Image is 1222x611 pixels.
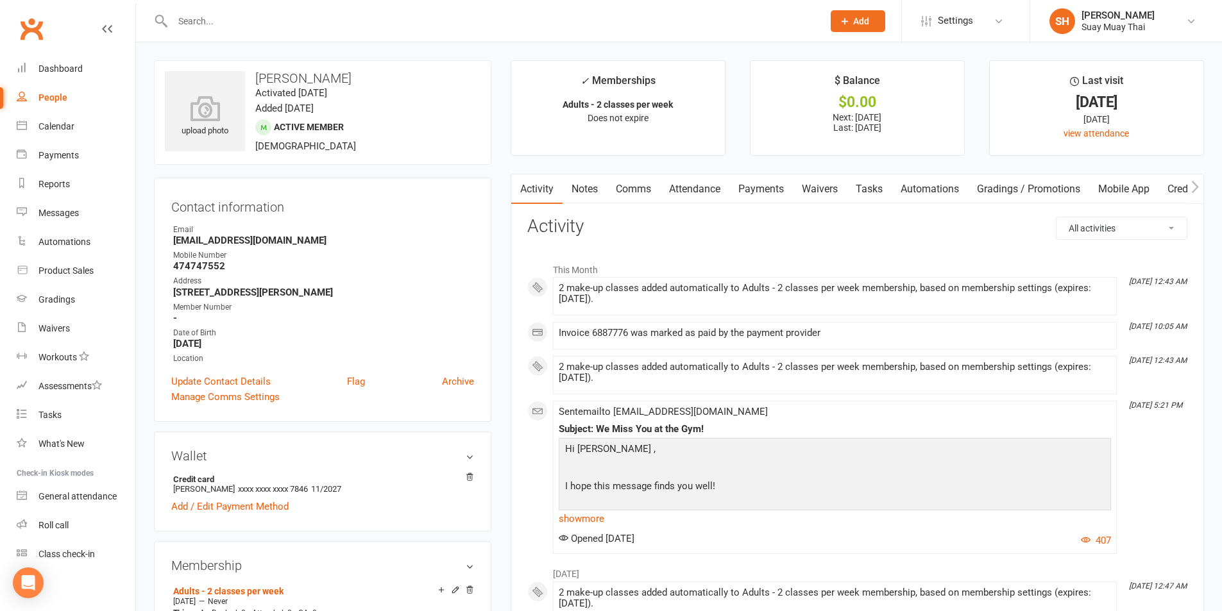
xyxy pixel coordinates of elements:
i: [DATE] 12:47 AM [1129,582,1187,590]
a: Calendar [17,112,135,141]
div: Dashboard [38,63,83,74]
div: Assessments [38,381,102,391]
span: Sent email to [EMAIL_ADDRESS][DOMAIN_NAME] [559,406,768,417]
div: Location [173,353,474,365]
strong: - [173,312,474,324]
a: Waivers [793,174,847,204]
strong: [STREET_ADDRESS][PERSON_NAME] [173,287,474,298]
p: Next: [DATE] Last: [DATE] [762,112,953,133]
div: General attendance [38,491,117,501]
i: [DATE] 5:21 PM [1129,401,1182,410]
span: Does not expire [588,113,649,123]
i: [DATE] 12:43 AM [1129,356,1187,365]
a: Dashboard [17,54,135,83]
a: Activity [511,174,563,204]
div: [DATE] [1001,96,1192,109]
div: $0.00 [762,96,953,109]
li: This Month [527,256,1187,277]
span: Opened [DATE] [559,533,634,544]
a: Clubworx [15,13,47,45]
input: Search... [169,12,814,30]
div: [DATE] [1001,112,1192,126]
a: view attendance [1064,128,1129,138]
time: Added [DATE] [255,103,314,114]
a: Mobile App [1089,174,1158,204]
div: Email [173,224,474,236]
strong: 474747552 [173,260,474,272]
div: upload photo [165,96,245,138]
div: Roll call [38,520,69,530]
div: — [170,596,474,607]
a: Workouts [17,343,135,372]
div: Product Sales [38,265,94,276]
a: Roll call [17,511,135,540]
h3: Wallet [171,449,474,463]
li: [DATE] [527,560,1187,581]
div: [PERSON_NAME] [1082,10,1155,21]
div: Last visit [1070,72,1123,96]
div: Memberships [581,72,656,96]
a: General attendance kiosk mode [17,482,135,511]
a: Adults - 2 classes per week [173,586,284,596]
i: ✓ [581,75,589,87]
li: [PERSON_NAME] [171,473,474,496]
div: Mobile Number [173,249,474,262]
span: [DEMOGRAPHIC_DATA] [255,140,356,152]
a: Attendance [660,174,729,204]
div: Waivers [38,323,70,333]
a: Tasks [847,174,892,204]
div: Address [173,275,474,287]
h3: Membership [171,558,474,573]
a: Flag [347,374,365,389]
div: 2 make-up classes added automatically to Adults - 2 classes per week membership, based on members... [559,283,1111,305]
div: Calendar [38,121,74,131]
a: What's New [17,430,135,458]
a: Automations [892,174,968,204]
strong: [DATE] [173,338,474,349]
h3: Activity [527,217,1187,237]
div: Messages [38,208,79,218]
i: [DATE] 12:43 AM [1129,277,1187,286]
a: Gradings / Promotions [968,174,1089,204]
a: Automations [17,228,135,256]
p: Hi [PERSON_NAME] , [562,441,1108,460]
div: Subject: We Miss You at the Gym! [559,424,1111,435]
span: Never [208,597,228,606]
span: xxxx xxxx xxxx 7846 [238,484,308,494]
time: Activated [DATE] [255,87,327,99]
div: Suay Muay Thai [1082,21,1155,33]
a: Messages [17,199,135,228]
a: Archive [442,374,474,389]
div: People [38,92,67,103]
a: Product Sales [17,256,135,285]
button: 407 [1081,533,1111,548]
a: Comms [607,174,660,204]
div: Workouts [38,352,77,362]
div: Tasks [38,410,62,420]
h3: [PERSON_NAME] [165,71,480,85]
p: I hope this message finds you well! [562,478,1108,497]
a: Class kiosk mode [17,540,135,569]
a: Assessments [17,372,135,401]
i: [DATE] 10:05 AM [1129,322,1187,331]
a: Waivers [17,314,135,343]
a: Payments [729,174,793,204]
div: Date of Birth [173,327,474,339]
a: Reports [17,170,135,199]
div: 2 make-up classes added automatically to Adults - 2 classes per week membership, based on members... [559,587,1111,609]
div: Class check-in [38,549,95,559]
span: Settings [938,6,973,35]
div: Member Number [173,301,474,314]
a: Notes [563,174,607,204]
strong: Credit card [173,474,468,484]
div: Automations [38,237,90,247]
span: Add [853,16,869,26]
button: Add [831,10,885,32]
div: 2 make-up classes added automatically to Adults - 2 classes per week membership, based on members... [559,362,1111,383]
strong: [EMAIL_ADDRESS][DOMAIN_NAME] [173,235,474,246]
a: Manage Comms Settings [171,389,280,405]
span: 11/2027 [311,484,341,494]
a: Update Contact Details [171,374,271,389]
strong: Adults - 2 classes per week [563,99,673,110]
span: Active member [274,122,344,132]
